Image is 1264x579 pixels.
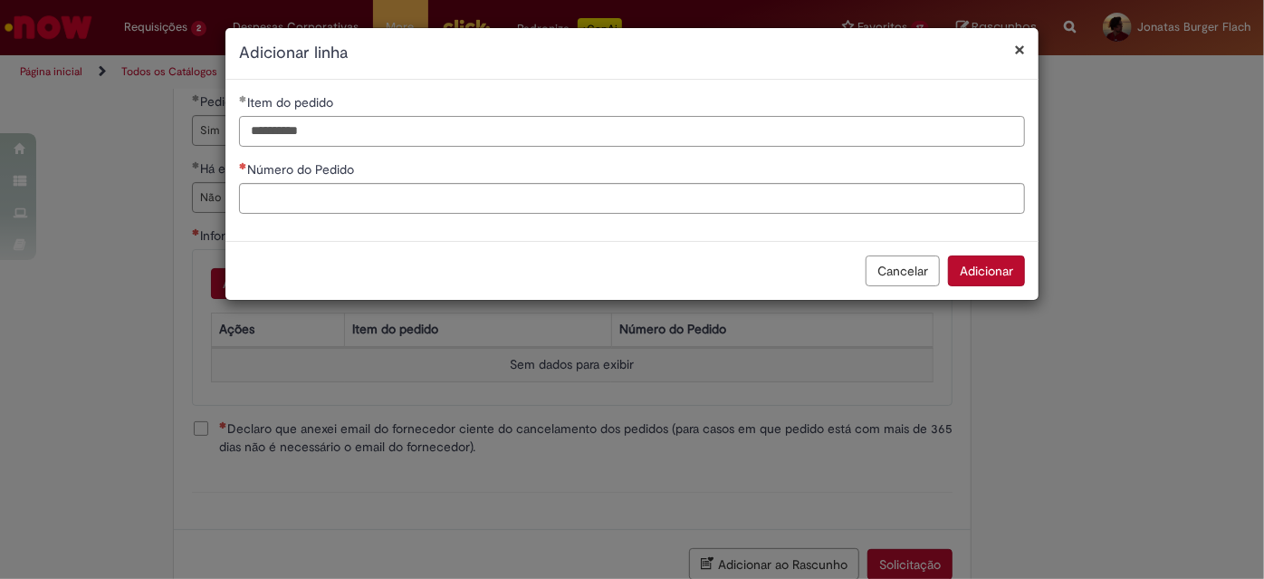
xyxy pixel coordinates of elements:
[239,116,1025,147] input: Item do pedido
[247,161,358,178] span: Número do Pedido
[866,256,940,286] button: Cancelar
[948,256,1025,286] button: Adicionar
[239,183,1025,214] input: Número do Pedido
[247,94,337,111] span: Item do pedido
[239,95,247,102] span: Obrigatório Preenchido
[1014,40,1025,59] button: Fechar modal
[239,162,247,169] span: Necessários
[239,42,1025,65] h2: Adicionar linha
